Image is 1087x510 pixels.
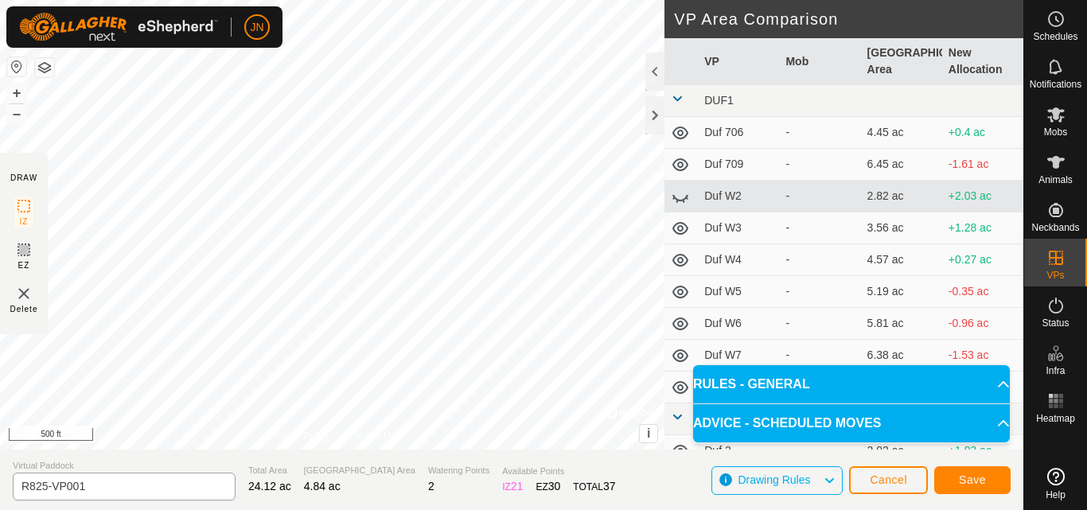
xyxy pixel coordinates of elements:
span: Available Points [502,465,615,478]
span: 24.12 ac [248,480,291,492]
img: Gallagher Logo [19,13,218,41]
span: IZ [20,216,29,228]
td: 3.56 ac [861,212,942,244]
div: EZ [536,478,560,495]
td: Duf W6 [698,308,779,340]
div: IZ [502,478,523,495]
span: Animals [1038,175,1073,185]
div: - [785,124,854,141]
span: RULES - GENERAL [693,375,810,394]
span: Mobs [1044,127,1067,137]
span: Watering Points [428,464,489,477]
span: Virtual Paddock [13,459,236,473]
span: Total Area [248,464,291,477]
span: 30 [548,480,561,492]
span: Schedules [1033,32,1077,41]
button: Reset Map [7,57,26,76]
span: 2 [428,480,434,492]
a: Contact Us [348,429,395,443]
button: – [7,104,26,123]
td: 2.82 ac [861,181,942,212]
div: - [785,347,854,364]
a: Help [1024,461,1087,506]
img: VP [14,284,33,303]
span: Infra [1046,366,1065,376]
td: -1.53 ac [942,340,1023,372]
span: Neckbands [1031,223,1079,232]
h2: VP Area Comparison [674,10,1023,29]
td: Duf 709 [698,149,779,181]
th: Mob [779,38,860,85]
button: Save [934,466,1011,494]
div: DRAW [10,172,37,184]
div: - [785,220,854,236]
td: Duf W3 [698,212,779,244]
td: +0.4 ac [942,117,1023,149]
span: Status [1042,318,1069,328]
div: TOTAL [573,478,615,495]
span: ADVICE - SCHEDULED MOVES [693,414,881,433]
span: Cancel [870,473,907,486]
th: [GEOGRAPHIC_DATA] Area [861,38,942,85]
span: JN [250,19,263,36]
th: New Allocation [942,38,1023,85]
div: - [785,283,854,300]
td: -0.96 ac [942,308,1023,340]
span: 21 [511,480,524,492]
td: -0.35 ac [942,276,1023,308]
span: EZ [18,259,30,271]
td: Duf W5 [698,276,779,308]
td: +1.28 ac [942,212,1023,244]
td: 5.81 ac [861,308,942,340]
span: Delete [10,303,38,315]
button: Cancel [849,466,928,494]
td: Duf W4 [698,244,779,276]
td: Duf W7 [698,340,779,372]
span: 4.84 ac [304,480,341,492]
td: 6.45 ac [861,149,942,181]
p-accordion-header: ADVICE - SCHEDULED MOVES [693,404,1010,442]
button: i [640,425,657,442]
span: Help [1046,490,1066,500]
span: Notifications [1030,80,1081,89]
p-accordion-header: RULES - GENERAL [693,365,1010,403]
td: -1.61 ac [942,149,1023,181]
td: 4.57 ac [861,244,942,276]
span: VPs [1046,271,1064,280]
span: 37 [603,480,616,492]
td: 4.45 ac [861,117,942,149]
span: [GEOGRAPHIC_DATA] Area [304,464,415,477]
td: +2.03 ac [942,181,1023,212]
a: Privacy Policy [270,429,329,443]
button: Map Layers [35,58,54,77]
div: - [785,251,854,268]
button: + [7,84,26,103]
span: i [647,426,650,440]
div: - [785,156,854,173]
div: - [785,315,854,332]
span: Drawing Rules [738,473,810,486]
td: Duf W2 [698,181,779,212]
td: 5.19 ac [861,276,942,308]
th: VP [698,38,779,85]
div: - [785,188,854,204]
span: DUF1 [704,94,734,107]
td: Duf 706 [698,117,779,149]
span: Heatmap [1036,414,1075,423]
td: +0.27 ac [942,244,1023,276]
span: Save [959,473,986,486]
td: 6.38 ac [861,340,942,372]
